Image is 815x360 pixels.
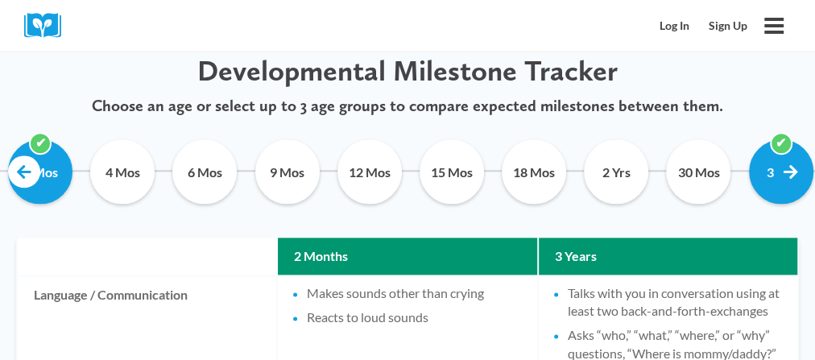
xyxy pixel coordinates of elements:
[539,238,797,275] th: 3 Years
[699,10,757,41] a: Sign Up
[650,10,699,41] a: Log In
[32,96,783,115] p: Choose an age or select up to 3 age groups to compare expected milestones between them.
[650,10,757,41] nav: Secondary Mobile Navigation
[568,284,781,321] li: Talks with you in conversation using at least two back-and-forth-exchanges
[307,308,520,326] li: Reacts to loud sounds
[24,13,72,38] img: Cox Campus
[307,284,520,302] li: Makes sounds other than crying
[757,9,791,43] button: Open menu
[278,238,536,275] th: 2 Months
[197,53,618,88] span: Developmental Milestone Tracker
